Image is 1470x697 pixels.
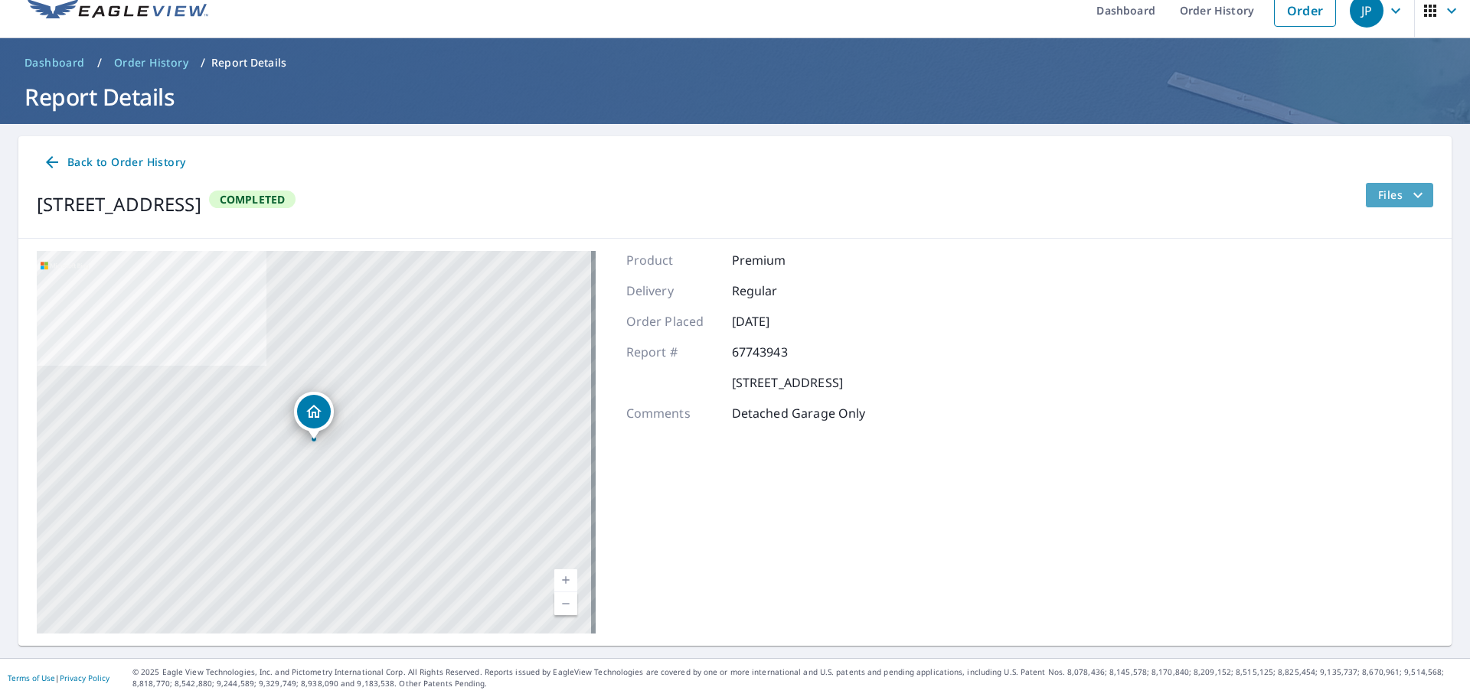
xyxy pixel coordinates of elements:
a: Dashboard [18,50,91,75]
li: / [201,54,205,72]
p: 67743943 [732,343,824,361]
p: Delivery [626,282,718,300]
p: Order Placed [626,312,718,331]
button: filesDropdownBtn-67743943 [1365,183,1433,207]
p: [DATE] [732,312,824,331]
p: Premium [732,251,824,269]
a: Order History [108,50,194,75]
span: Completed [211,192,295,207]
p: Regular [732,282,824,300]
span: Back to Order History [43,153,185,172]
div: Dropped pin, building 1, Residential property, 207 Oak Ridge Ln Lexington, SC 29073 [294,392,334,439]
p: Report # [626,343,718,361]
div: [STREET_ADDRESS] [37,191,201,218]
a: Privacy Policy [60,673,109,683]
p: | [8,673,109,682]
p: Detached Garage Only [732,404,866,422]
span: Dashboard [24,55,85,70]
h1: Report Details [18,81,1452,112]
p: © 2025 Eagle View Technologies, Inc. and Pictometry International Corp. All Rights Reserved. Repo... [132,666,1462,689]
a: Back to Order History [37,148,191,177]
p: Report Details [211,55,286,70]
li: / [97,54,102,72]
a: Current Level 17, Zoom In [554,569,577,592]
span: Order History [114,55,188,70]
nav: breadcrumb [18,50,1452,75]
a: Current Level 17, Zoom Out [554,592,577,615]
span: Files [1378,186,1427,204]
p: Product [626,251,718,269]
a: Terms of Use [8,673,55,683]
p: Comments [626,404,718,422]
p: [STREET_ADDRESS] [732,373,843,392]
